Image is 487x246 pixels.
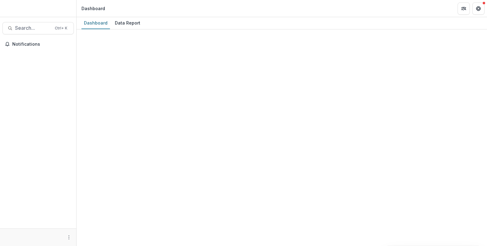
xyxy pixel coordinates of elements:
[79,4,108,13] nav: breadcrumb
[112,18,143,27] div: Data Report
[81,17,110,29] a: Dashboard
[81,18,110,27] div: Dashboard
[472,2,485,15] button: Get Help
[12,42,71,47] span: Notifications
[54,25,69,32] div: Ctrl + K
[81,5,105,12] div: Dashboard
[2,39,74,49] button: Notifications
[458,2,470,15] button: Partners
[65,234,73,241] button: More
[112,17,143,29] a: Data Report
[2,22,74,34] button: Search...
[15,25,51,31] span: Search...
